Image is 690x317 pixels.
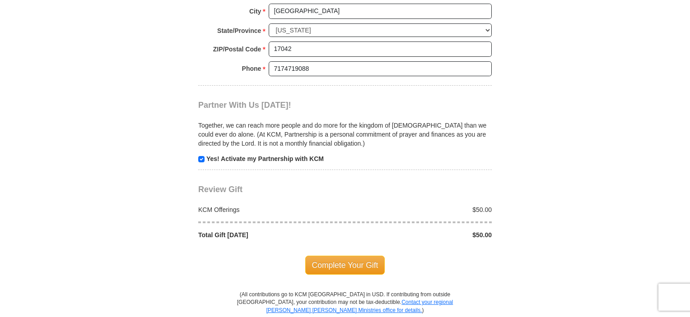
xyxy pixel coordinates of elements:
a: Contact your regional [PERSON_NAME] [PERSON_NAME] Ministries office for details. [266,299,453,313]
span: Partner With Us [DATE]! [198,101,291,110]
strong: Yes! Activate my Partnership with KCM [206,155,324,162]
div: $50.00 [345,230,497,239]
div: $50.00 [345,205,497,214]
span: Complete Your Gift [305,256,385,275]
strong: State/Province [217,24,261,37]
strong: City [249,5,261,18]
strong: ZIP/Postal Code [213,43,261,55]
strong: Phone [242,62,261,75]
p: Together, we can reach more people and do more for the kingdom of [DEMOGRAPHIC_DATA] than we coul... [198,121,492,148]
span: Review Gift [198,185,242,194]
div: KCM Offerings [194,205,345,214]
div: Total Gift [DATE] [194,230,345,239]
